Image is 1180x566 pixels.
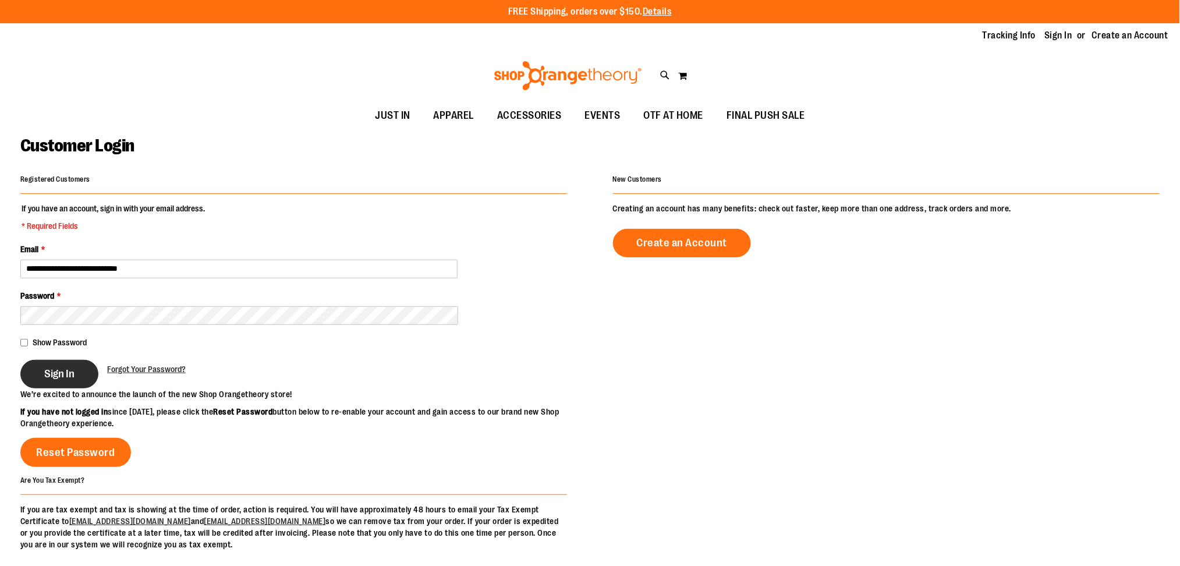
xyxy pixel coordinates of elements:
p: FREE Shipping, orders over $150. [508,5,672,19]
a: [EMAIL_ADDRESS][DOMAIN_NAME] [204,517,326,526]
a: Forgot Your Password? [107,363,186,375]
a: FINAL PUSH SALE [715,102,817,129]
img: Shop Orangetheory [492,61,643,90]
strong: Registered Customers [20,175,90,183]
strong: New Customers [613,175,662,183]
button: Sign In [20,360,98,388]
p: If you are tax exempt and tax is showing at the time of order, action is required. You will have ... [20,504,567,550]
p: Creating an account has many benefits: check out faster, keep more than one address, track orders... [613,203,1160,214]
a: APPAREL [422,102,486,129]
span: Forgot Your Password? [107,365,186,374]
span: Password [20,291,54,300]
strong: Reset Password [214,407,273,416]
span: JUST IN [375,102,410,129]
span: Email [20,245,38,254]
a: Reset Password [20,438,131,467]
span: * Required Fields [22,220,205,232]
a: Create an Account [613,229,752,257]
a: Details [643,6,672,17]
a: ACCESSORIES [486,102,573,129]
p: since [DATE], please click the button below to re-enable your account and gain access to our bran... [20,406,590,429]
strong: Are You Tax Exempt? [20,476,85,484]
span: FINAL PUSH SALE [727,102,805,129]
span: APPAREL [434,102,474,129]
span: EVENTS [585,102,621,129]
span: ACCESSORIES [497,102,562,129]
a: Create an Account [1092,29,1169,42]
span: Sign In [44,367,75,380]
a: Tracking Info [983,29,1036,42]
span: OTF AT HOME [644,102,704,129]
span: Customer Login [20,136,134,155]
a: JUST IN [363,102,422,129]
legend: If you have an account, sign in with your email address. [20,203,206,232]
a: Sign In [1045,29,1073,42]
span: Show Password [33,338,87,347]
span: Create an Account [637,236,728,249]
a: [EMAIL_ADDRESS][DOMAIN_NAME] [69,517,191,526]
a: EVENTS [573,102,632,129]
strong: If you have not logged in [20,407,108,416]
p: We’re excited to announce the launch of the new Shop Orangetheory store! [20,388,590,400]
span: Reset Password [37,446,115,459]
a: OTF AT HOME [632,102,715,129]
